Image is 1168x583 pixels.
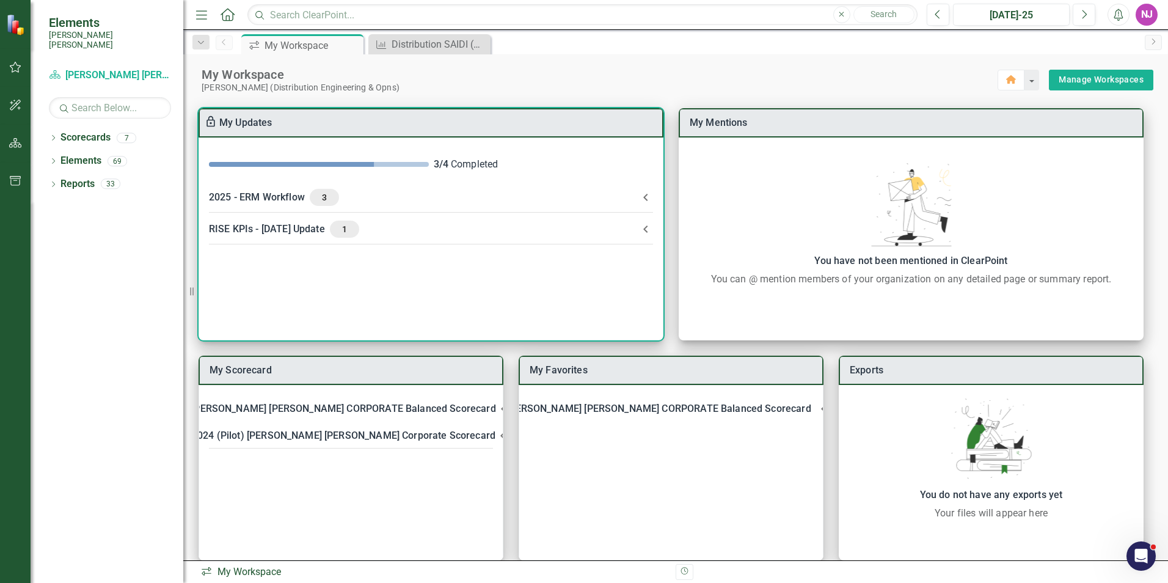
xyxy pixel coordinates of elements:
[60,177,95,191] a: Reports
[247,4,918,26] input: Search ClearPoint...
[685,272,1137,287] div: You can @ mention members of your organization on any detailed page or summary report.
[202,67,998,82] div: My Workspace
[192,427,495,444] div: 2024 (Pilot) [PERSON_NAME] [PERSON_NAME] Corporate Scorecard
[199,422,503,449] div: 2024 (Pilot) [PERSON_NAME] [PERSON_NAME] Corporate Scorecard
[219,117,272,128] a: My Updates
[371,37,487,52] a: Distribution SAIDI (System Average Interruption Duration Index)
[1059,72,1144,87] a: Manage Workspaces
[845,506,1137,521] div: Your files will appear here
[101,179,120,189] div: 33
[530,364,588,376] a: My Favorites
[434,158,448,172] div: 3 / 4
[265,38,360,53] div: My Workspace
[6,14,27,35] img: ClearPoint Strategy
[191,400,495,417] div: [PERSON_NAME] [PERSON_NAME] CORPORATE Balanced Scorecard
[519,395,823,422] div: [PERSON_NAME] [PERSON_NAME] CORPORATE Balanced Scorecard
[199,182,663,213] div: 2025 - ERM Workflow3
[49,68,171,82] a: [PERSON_NAME] [PERSON_NAME] CORPORATE Balanced Scorecard
[845,486,1137,504] div: You do not have any exports yet
[49,97,171,119] input: Search Below...
[202,82,998,93] div: [PERSON_NAME] (Distribution Engineering & Opns)
[117,133,136,143] div: 7
[434,158,654,172] div: Completed
[690,117,748,128] a: My Mentions
[205,116,219,130] div: To enable drag & drop and resizing, please duplicate this workspace from “Manage Workspaces”
[957,8,1065,23] div: [DATE]-25
[210,364,272,376] a: My Scorecard
[209,189,638,206] div: 2025 - ERM Workflow
[60,154,101,168] a: Elements
[506,400,811,417] div: [PERSON_NAME] [PERSON_NAME] CORPORATE Balanced Scorecard
[1049,70,1153,90] button: Manage Workspaces
[108,156,127,166] div: 69
[850,364,883,376] a: Exports
[200,565,666,579] div: My Workspace
[853,6,914,23] button: Search
[49,15,171,30] span: Elements
[199,395,503,422] div: [PERSON_NAME] [PERSON_NAME] CORPORATE Balanced Scorecard
[685,252,1137,269] div: You have not been mentioned in ClearPoint
[392,37,487,52] div: Distribution SAIDI (System Average Interruption Duration Index)
[60,131,111,145] a: Scorecards
[335,224,354,235] span: 1
[209,221,638,238] div: RISE KPIs - [DATE] Update
[1126,541,1156,571] iframe: Intercom live chat
[1136,4,1158,26] button: NJ
[49,30,171,50] small: [PERSON_NAME] [PERSON_NAME]
[315,192,334,203] span: 3
[1049,70,1153,90] div: split button
[953,4,1070,26] button: [DATE]-25
[871,9,897,19] span: Search
[199,213,663,245] div: RISE KPIs - [DATE] Update1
